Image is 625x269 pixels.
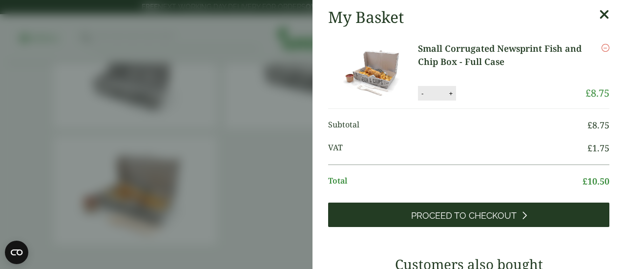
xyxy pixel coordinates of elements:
a: Proceed to Checkout [328,203,609,227]
button: + [446,89,456,98]
span: VAT [328,142,587,155]
bdi: 8.75 [585,86,609,100]
bdi: 1.75 [587,142,609,154]
button: - [418,89,426,98]
span: Proceed to Checkout [411,210,517,221]
bdi: 8.75 [587,119,609,131]
h2: My Basket [328,8,404,26]
span: £ [587,142,592,154]
span: Subtotal [328,119,587,132]
span: £ [587,119,592,131]
span: £ [583,175,587,187]
a: Small Corrugated Newsprint Fish and Chip Box - Full Case [418,42,585,68]
span: £ [585,86,591,100]
span: Total [328,175,583,188]
a: Remove this item [602,42,609,54]
button: Open CMP widget [5,241,28,264]
bdi: 10.50 [583,175,609,187]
